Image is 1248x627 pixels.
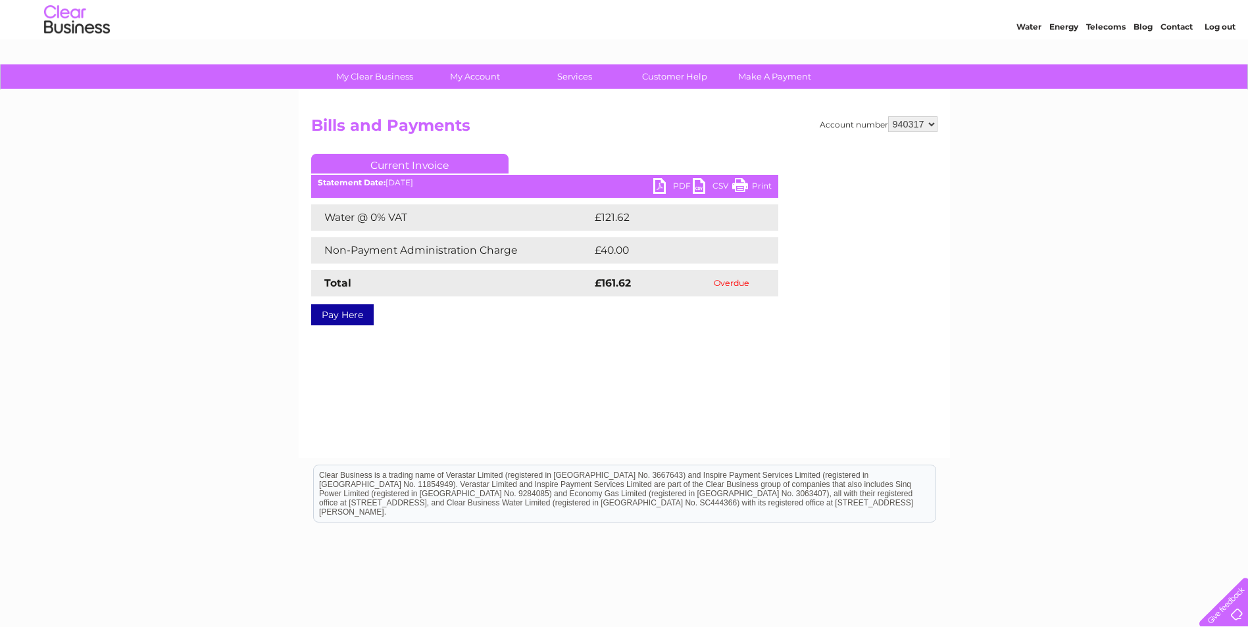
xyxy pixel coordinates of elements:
a: Print [732,178,772,197]
td: Overdue [686,270,778,296]
div: Clear Business is a trading name of Verastar Limited (registered in [GEOGRAPHIC_DATA] No. 3667643... [314,7,936,64]
strong: Total [324,277,351,289]
a: My Account [420,64,529,89]
a: Current Invoice [311,154,509,174]
img: logo.png [43,34,111,74]
a: Telecoms [1086,56,1126,66]
a: My Clear Business [320,64,429,89]
a: 0333 014 3131 [1000,7,1091,23]
div: [DATE] [311,178,778,187]
a: Make A Payment [720,64,829,89]
a: Services [520,64,629,89]
td: £121.62 [591,204,753,231]
div: Account number [820,116,937,132]
b: Statement Date: [318,177,386,187]
a: CSV [693,178,732,197]
a: Water [1016,56,1041,66]
td: £40.00 [591,237,753,264]
a: Log out [1205,56,1236,66]
a: Contact [1161,56,1193,66]
a: Customer Help [620,64,729,89]
h2: Bills and Payments [311,116,937,141]
a: PDF [653,178,693,197]
strong: £161.62 [595,277,631,289]
td: Non-Payment Administration Charge [311,237,591,264]
a: Energy [1049,56,1078,66]
a: Blog [1134,56,1153,66]
td: Water @ 0% VAT [311,204,591,231]
a: Pay Here [311,304,374,325]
